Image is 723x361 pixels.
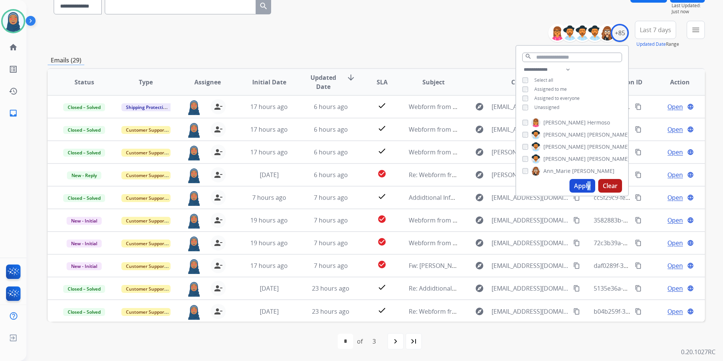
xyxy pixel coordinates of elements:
[611,24,629,42] div: +85
[67,217,102,225] span: New - Initial
[492,238,569,247] span: [EMAIL_ADDRESS][DOMAIN_NAME]
[594,193,707,202] span: cc5f29c9-fe65-4129-832d-c30e99030bba
[587,119,610,126] span: Hermoso
[377,260,386,269] mat-icon: check_circle
[259,2,268,11] mat-icon: search
[667,284,683,293] span: Open
[139,78,153,87] span: Type
[687,103,694,110] mat-icon: language
[492,102,569,111] span: [EMAIL_ADDRESS][DOMAIN_NAME]
[594,261,707,270] span: daf0289f-33df-44ae-a6e9-31e2649291b3
[587,155,630,163] span: [PERSON_NAME]
[377,101,386,110] mat-icon: check
[543,167,571,175] span: Ann_Marie
[422,78,445,87] span: Subject
[525,53,532,60] mat-icon: search
[377,146,386,156] mat-icon: check
[667,125,683,134] span: Open
[214,261,223,270] mat-icon: person_remove
[492,216,569,225] span: [EMAIL_ADDRESS][DOMAIN_NAME]
[687,285,694,292] mat-icon: language
[314,125,348,134] span: 6 hours ago
[409,337,418,346] mat-icon: last_page
[250,216,288,224] span: 19 hours ago
[409,239,580,247] span: Webform from [EMAIL_ADDRESS][DOMAIN_NAME] on [DATE]
[687,149,694,156] mat-icon: language
[667,307,683,316] span: Open
[667,102,683,111] span: Open
[594,216,708,224] span: 3582883b-56e4-4a52-8f0b-205036a8dafc
[186,99,202,115] img: agent-avatar
[186,167,202,183] img: agent-avatar
[186,281,202,297] img: agent-avatar
[186,213,202,229] img: agent-avatar
[48,56,84,65] p: Emails (29)
[63,285,105,293] span: Closed – Solved
[214,238,223,247] mat-icon: person_remove
[377,78,388,87] span: SLA
[391,337,400,346] mat-icon: navigate_next
[121,308,171,316] span: Customer Support
[409,193,477,202] span: Addidtional Information
[377,215,386,224] mat-icon: check_circle
[687,171,694,178] mat-icon: language
[346,73,355,82] mat-icon: arrow_downward
[314,261,348,270] span: 7 hours ago
[377,283,386,292] mat-icon: check
[635,240,642,246] mat-icon: content_copy
[635,285,642,292] mat-icon: content_copy
[475,102,484,111] mat-icon: explore
[573,240,580,246] mat-icon: content_copy
[640,28,671,31] span: Last 7 days
[63,126,105,134] span: Closed – Solved
[475,148,484,157] mat-icon: explore
[691,25,700,34] mat-icon: menu
[635,217,642,224] mat-icon: content_copy
[377,306,386,315] mat-icon: check
[643,69,705,95] th: Action
[587,131,630,138] span: [PERSON_NAME]
[186,304,202,320] img: agent-avatar
[667,148,683,157] span: Open
[121,262,171,270] span: Customer Support
[63,149,105,157] span: Closed – Solved
[121,285,171,293] span: Customer Support
[214,307,223,316] mat-icon: person_remove
[475,284,484,293] mat-icon: explore
[672,3,705,9] span: Last Updated:
[635,194,642,201] mat-icon: content_copy
[492,170,569,179] span: [PERSON_NAME][EMAIL_ADDRESS][DOMAIN_NAME]
[573,194,580,201] mat-icon: content_copy
[409,307,590,316] span: Re: Webform from [EMAIL_ADDRESS][DOMAIN_NAME] on [DATE]
[121,126,171,134] span: Customer Support
[67,262,102,270] span: New - Initial
[636,41,666,47] button: Updated Date
[475,216,484,225] mat-icon: explore
[409,261,505,270] span: Fw: [PERSON_NAME] - Work Order
[186,258,202,274] img: agent-avatar
[543,131,586,138] span: [PERSON_NAME]
[687,262,694,269] mat-icon: language
[312,307,349,316] span: 23 hours ago
[186,190,202,206] img: agent-avatar
[314,171,348,179] span: 6 hours ago
[409,125,580,134] span: Webform from [EMAIL_ADDRESS][DOMAIN_NAME] on [DATE]
[9,43,18,52] mat-icon: home
[594,284,709,293] span: 5135e36a-9056-457c-9c55-655669055782
[214,102,223,111] mat-icon: person_remove
[186,235,202,251] img: agent-avatar
[667,170,683,179] span: Open
[687,308,694,315] mat-icon: language
[357,337,363,346] div: of
[543,119,586,126] span: [PERSON_NAME]
[635,103,642,110] mat-icon: content_copy
[475,261,484,270] mat-icon: explore
[475,125,484,134] mat-icon: explore
[635,21,676,39] button: Last 7 days
[475,238,484,247] mat-icon: explore
[534,86,567,92] span: Assigned to me
[186,145,202,160] img: agent-avatar
[672,9,705,15] span: Just now
[492,125,569,134] span: [EMAIL_ADDRESS][DOMAIN_NAME]
[572,167,614,175] span: [PERSON_NAME]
